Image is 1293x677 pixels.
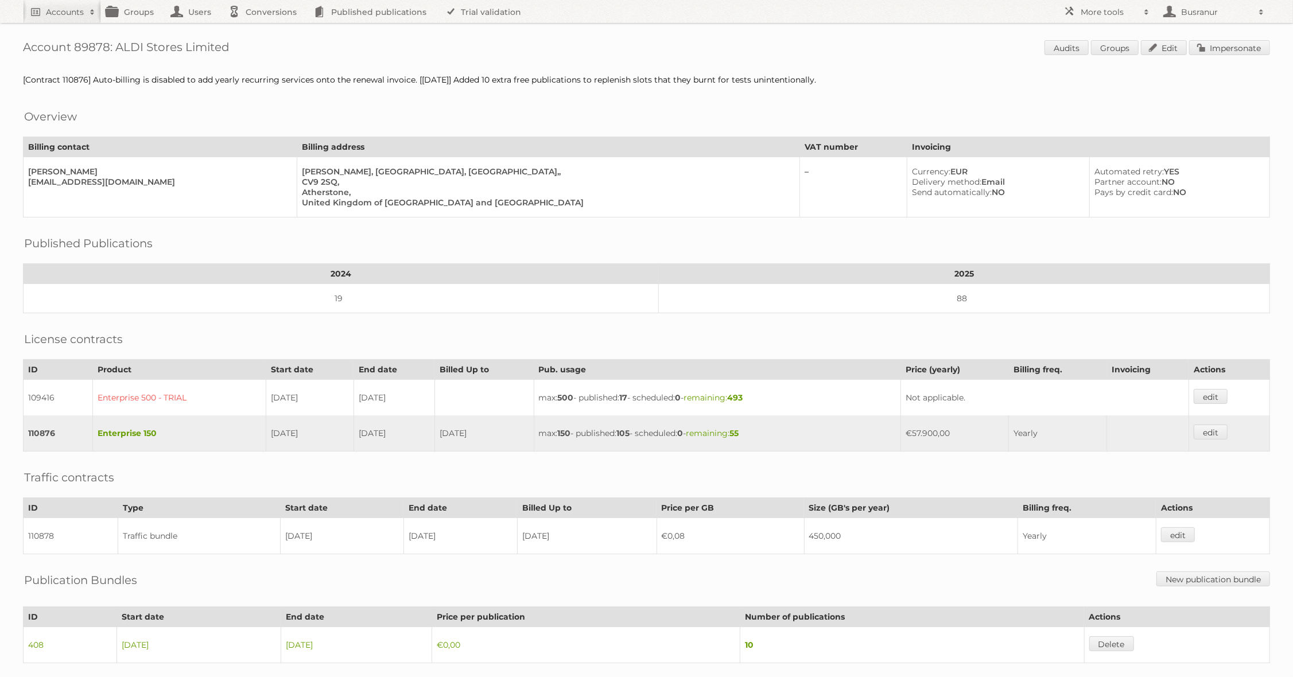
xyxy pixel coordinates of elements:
[434,360,534,380] th: Billed Up to
[901,380,1189,416] td: Not applicable.
[1084,607,1269,627] th: Actions
[281,607,432,627] th: End date
[24,330,123,348] h2: License contracts
[804,498,1018,518] th: Size (GB's per year)
[901,415,1009,452] td: €57.900,00
[24,469,114,486] h2: Traffic contracts
[658,284,1269,313] td: 88
[1161,527,1195,542] a: edit
[901,360,1009,380] th: Price (yearly)
[24,518,118,554] td: 110878
[907,137,1270,157] th: Invoicing
[1189,360,1269,380] th: Actions
[517,498,657,518] th: Billed Up to
[434,415,534,452] td: [DATE]
[432,607,740,627] th: Price per publication
[297,137,800,157] th: Billing address
[266,360,354,380] th: Start date
[28,166,288,177] div: [PERSON_NAME]
[684,392,743,403] span: remaining:
[432,627,740,663] td: €0,00
[24,380,93,416] td: 109416
[1081,6,1138,18] h2: More tools
[728,392,743,403] strong: 493
[302,197,790,208] div: United Kingdom of [GEOGRAPHIC_DATA] and [GEOGRAPHIC_DATA]
[1091,40,1139,55] a: Groups
[24,284,659,313] td: 19
[23,75,1270,85] div: [Contract 110876] Auto-billing is disabled to add yearly recurring services onto the renewal invo...
[281,518,404,554] td: [DATE]
[1094,187,1173,197] span: Pays by credit card:
[534,415,901,452] td: max: - published: - scheduled: -
[800,137,907,157] th: VAT number
[24,498,118,518] th: ID
[534,380,901,416] td: max: - published: - scheduled: -
[92,360,266,380] th: Product
[658,264,1269,284] th: 2025
[617,428,630,438] strong: 105
[657,498,804,518] th: Price per GB
[1194,425,1228,439] a: edit
[1189,40,1270,55] a: Impersonate
[24,137,297,157] th: Billing contact
[517,518,657,554] td: [DATE]
[302,187,790,197] div: Atherstone,
[302,177,790,187] div: CV9 2SQ,
[1194,389,1228,404] a: edit
[46,6,84,18] h2: Accounts
[730,428,739,438] strong: 55
[117,607,281,627] th: Start date
[24,627,117,663] td: 408
[1094,187,1260,197] div: NO
[1045,40,1089,55] a: Audits
[1178,6,1253,18] h2: Busranur
[912,187,992,197] span: Send automatically:
[558,428,571,438] strong: 150
[1094,177,1162,187] span: Partner account:
[1156,498,1269,518] th: Actions
[800,157,907,217] td: –
[740,607,1084,627] th: Number of publications
[354,415,434,452] td: [DATE]
[266,380,354,416] td: [DATE]
[24,264,659,284] th: 2024
[403,498,517,518] th: End date
[1094,166,1260,177] div: YES
[118,518,281,554] td: Traffic bundle
[912,187,1080,197] div: NO
[302,166,790,177] div: [PERSON_NAME], [GEOGRAPHIC_DATA], [GEOGRAPHIC_DATA],,
[403,518,517,554] td: [DATE]
[912,177,1080,187] div: Email
[657,518,804,554] td: €0,08
[24,235,153,252] h2: Published Publications
[745,640,754,650] strong: 10
[675,392,681,403] strong: 0
[118,498,281,518] th: Type
[1009,360,1107,380] th: Billing freq.
[24,571,137,589] h2: Publication Bundles
[804,518,1018,554] td: 450,000
[1018,518,1156,554] td: Yearly
[1089,636,1134,651] a: Delete
[558,392,574,403] strong: 500
[281,498,404,518] th: Start date
[23,40,1270,57] h1: Account 89878: ALDI Stores Limited
[92,380,266,416] td: Enterprise 500 - TRIAL
[354,360,434,380] th: End date
[281,627,432,663] td: [DATE]
[1156,571,1270,586] a: New publication bundle
[1018,498,1156,518] th: Billing freq.
[24,108,77,125] h2: Overview
[24,415,93,452] td: 110876
[1141,40,1187,55] a: Edit
[678,428,684,438] strong: 0
[686,428,739,438] span: remaining:
[28,177,288,187] div: [EMAIL_ADDRESS][DOMAIN_NAME]
[92,415,266,452] td: Enterprise 150
[1009,415,1107,452] td: Yearly
[1094,166,1164,177] span: Automated retry:
[620,392,628,403] strong: 17
[266,415,354,452] td: [DATE]
[1094,177,1260,187] div: NO
[1107,360,1189,380] th: Invoicing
